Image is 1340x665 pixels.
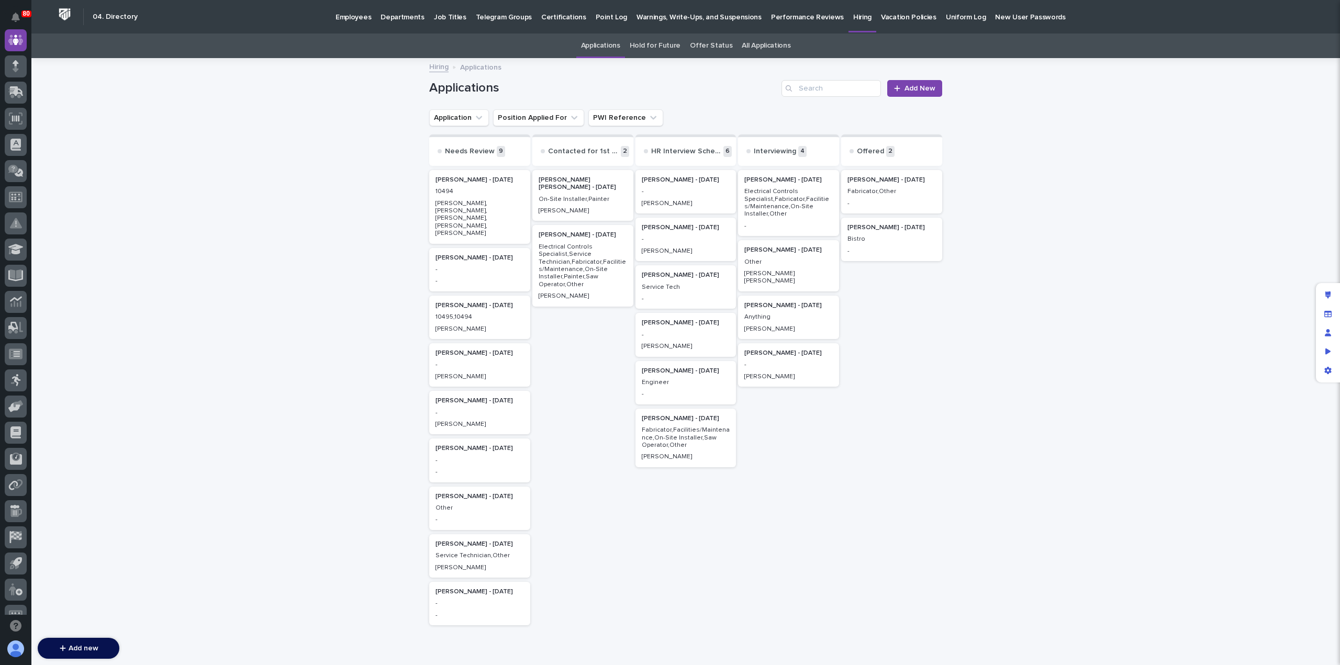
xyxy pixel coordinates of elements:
p: [PERSON_NAME] [435,373,524,380]
button: Add new [38,638,119,659]
p: [PERSON_NAME] [744,373,833,380]
p: [PERSON_NAME] [435,421,524,428]
p: 10495,10494 [435,313,524,321]
p: [PERSON_NAME] - [DATE] [847,176,936,184]
div: [PERSON_NAME] - [DATE]10494[PERSON_NAME], [PERSON_NAME], [PERSON_NAME], [PERSON_NAME], [PERSON_NAME] [429,170,530,244]
a: Hiring [429,60,449,72]
a: 📖Help Docs [6,128,61,146]
button: Position Applied For [493,109,584,126]
div: [PERSON_NAME] - [DATE]-- [429,248,530,291]
p: - [744,361,833,368]
p: [PERSON_NAME] - [DATE] [642,224,730,231]
a: [PERSON_NAME] - [DATE]Fabricator,Facilities/Maintenance,On-Site Installer,Saw Operator,Other[PERS... [635,409,736,467]
div: Edit layout [1319,286,1337,305]
span: Onboarding Call [76,132,133,142]
a: [PERSON_NAME] - [DATE]-[PERSON_NAME] [635,170,736,213]
p: [PERSON_NAME] [PERSON_NAME] - [DATE] [539,176,627,191]
p: 80 [23,10,30,17]
p: [PERSON_NAME] [539,292,627,300]
a: [PERSON_NAME] - [DATE]Electrical Controls Specialist,Fabricator,Facilities/Maintenance,On-Site In... [738,170,839,236]
p: 10494 [435,188,524,195]
p: [PERSON_NAME] - [DATE] [744,350,833,357]
p: [PERSON_NAME] - [DATE] [642,272,730,279]
a: [PERSON_NAME] - [DATE]Service Technician,Other[PERSON_NAME] [429,534,530,578]
a: [PERSON_NAME] - [DATE]-- [429,438,530,482]
a: [PERSON_NAME] - [DATE]Other[PERSON_NAME] [PERSON_NAME] [738,240,839,291]
p: Interviewing [754,147,796,156]
p: 9 [497,146,505,157]
a: [PERSON_NAME] - [DATE]Bistro- [841,218,942,261]
p: On-Site Installer,Painter [539,196,627,203]
p: [PERSON_NAME] - [DATE] [435,350,524,357]
div: [PERSON_NAME] - [DATE]Other- [429,487,530,530]
div: [PERSON_NAME] - [DATE]-[PERSON_NAME] [635,313,736,356]
p: [PERSON_NAME] [539,207,627,215]
a: [PERSON_NAME] - [DATE]10495,10494[PERSON_NAME] [429,296,530,339]
a: 🔗Onboarding Call [61,128,138,146]
p: Fabricator,Facilities/Maintenance,On-Site Installer,Saw Operator,Other [642,426,730,449]
p: Welcome 👋 [10,41,191,58]
p: [PERSON_NAME] - [DATE] [642,415,730,422]
p: Electrical Controls Specialist,Service Technician,Fabricator,Facilities/Maintenance,On-Site Insta... [539,243,627,288]
button: Application [429,109,489,126]
button: Notifications [5,6,27,28]
p: - [435,409,524,416]
p: [PERSON_NAME], [PERSON_NAME], [PERSON_NAME], [PERSON_NAME], [PERSON_NAME] [435,200,524,238]
p: [PERSON_NAME] - [DATE] [539,231,627,239]
p: 4 [798,146,807,157]
p: [PERSON_NAME] [642,200,730,207]
p: - [435,600,524,607]
div: [PERSON_NAME] - [DATE]-[PERSON_NAME] [429,391,530,434]
a: [PERSON_NAME] - [DATE]Engineer- [635,361,736,404]
a: Add New [887,80,942,97]
p: - [642,188,730,195]
p: [PERSON_NAME] - [DATE] [642,367,730,375]
p: Applications [460,61,501,72]
p: Needs Review [445,147,495,156]
p: [PERSON_NAME] [744,325,833,333]
a: Offer Status [690,33,732,58]
p: [PERSON_NAME] - [DATE] [744,246,833,254]
p: [PERSON_NAME] - [DATE] [435,493,524,500]
div: [PERSON_NAME] - [DATE]-[PERSON_NAME] [738,343,839,387]
div: 🔗 [65,133,74,141]
a: All Applications [742,33,790,58]
p: - [642,235,730,243]
p: - [435,457,524,464]
p: [PERSON_NAME] - [DATE] [744,176,833,184]
div: Preview as [1319,342,1337,361]
p: 2 [886,146,895,157]
div: [PERSON_NAME] - [DATE]-- [429,582,530,625]
p: HR Interview Scheduled / Complete [651,147,722,156]
a: [PERSON_NAME] - [DATE]Service Tech- [635,265,736,309]
p: [PERSON_NAME] - [DATE] [642,176,730,184]
p: - [847,247,936,255]
a: [PERSON_NAME] [PERSON_NAME] - [DATE]On-Site Installer,Painter[PERSON_NAME] [532,170,633,221]
p: - [847,200,936,207]
input: Search [781,80,881,97]
h1: Applications [429,81,777,96]
p: - [435,468,524,476]
p: [PERSON_NAME] - [DATE] [435,540,524,548]
button: Start new chat [178,165,191,177]
p: - [435,361,524,368]
p: Other [744,258,833,266]
button: PWI Reference [588,109,663,126]
p: [PERSON_NAME] [435,325,524,333]
p: - [435,277,524,285]
p: Electrical Controls Specialist,Fabricator,Facilities/Maintenance,On-Site Installer,Other [744,188,833,218]
p: 6 [723,146,732,157]
a: [PERSON_NAME] - [DATE]-[PERSON_NAME] [635,218,736,261]
div: Notifications80 [13,13,27,29]
p: [PERSON_NAME] [PERSON_NAME] [744,270,833,285]
p: [PERSON_NAME] [642,343,730,350]
p: [PERSON_NAME] - [DATE] [435,588,524,595]
span: Help Docs [21,132,57,142]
